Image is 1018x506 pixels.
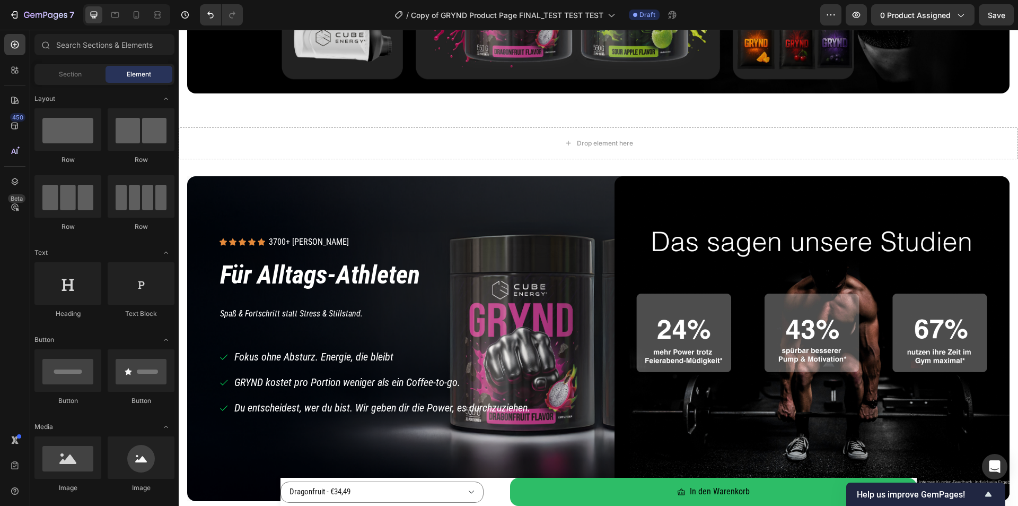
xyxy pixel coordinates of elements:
span: Layout [34,94,55,104]
div: Text Block [108,309,174,319]
p: Fokus ohne Absturz. Energie, die bleibt [56,320,352,334]
div: Button [34,396,101,406]
div: Row [108,222,174,231]
p: 7 [69,8,74,21]
button: 0 product assigned [871,4,975,25]
p: 3700+ [PERSON_NAME] [90,207,170,218]
span: Save [988,11,1005,20]
div: Heading [34,309,101,319]
span: Toggle open [157,90,174,107]
p: Spaß & Fortschritt statt Stress & Stillstand. [41,277,435,292]
button: In den Warenkorb [331,448,738,476]
div: Row [34,155,101,165]
div: Image [34,483,101,493]
span: Button [34,335,54,345]
span: Toggle open [157,244,174,261]
div: Undo/Redo [200,4,243,25]
div: Drop element here [398,109,454,118]
span: Copy of GRYND Product Page FINAL_TEST TEST TEST [411,10,603,21]
div: In den Warenkorb [511,454,571,470]
p: GRYND kostet pro Portion weniger als ein Coffee-to-go. [56,346,352,359]
span: Element [127,70,151,79]
div: Row [108,155,174,165]
span: Help us improve GemPages! [857,490,982,500]
span: Text [34,248,48,258]
div: Button [108,396,174,406]
span: Media [34,422,53,432]
input: Search Sections & Elements [34,34,174,55]
span: Toggle open [157,418,174,435]
span: Section [59,70,82,79]
span: 0 product assigned [880,10,951,21]
div: Open Intercom Messenger [982,454,1007,479]
span: Draft [639,10,655,20]
iframe: Design area [179,30,1018,506]
img: gempages_563269290749330194-fadb4dca-1b5d-4d2e-a50b-6fb6664d5bbc.jpg [436,147,831,471]
div: Image [108,483,174,493]
p: Du entscheidest, wer du bist. Wir geben dir die Power, es durchzuziehen. [56,371,352,385]
button: Show survey - Help us improve GemPages! [857,488,995,501]
span: / [406,10,409,21]
div: 450 [10,113,25,122]
div: Row [34,222,101,231]
h2: Für Alltags-Athleten [40,228,436,263]
span: Toggle open [157,331,174,348]
div: Beta [8,194,25,203]
button: 7 [4,4,79,25]
button: Save [979,4,1014,25]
